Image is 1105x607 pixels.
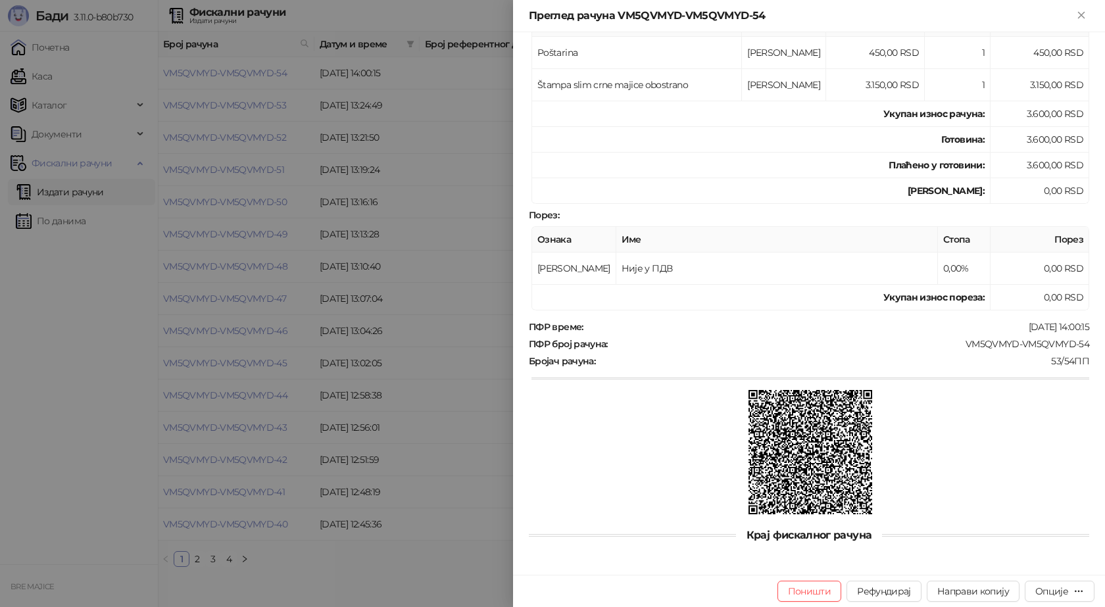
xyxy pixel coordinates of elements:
strong: ПФР број рачуна : [529,338,608,350]
div: 53/54ПП [597,355,1091,367]
td: 3.600,00 RSD [991,101,1089,127]
strong: ПФР време : [529,321,583,333]
td: Poštarina [532,37,742,69]
strong: Плаћено у готовини: [889,159,985,171]
th: Стопа [938,227,991,253]
button: Поништи [777,581,842,602]
th: Ознака [532,227,616,253]
img: QR код [749,390,873,514]
strong: Укупан износ пореза: [883,291,985,303]
button: Рефундирај [847,581,921,602]
td: 1 [925,69,991,101]
td: Štampa slim crne majice obostrano [532,69,742,101]
td: [PERSON_NAME] [742,37,826,69]
td: 0,00 RSD [991,285,1089,310]
strong: [PERSON_NAME]: [908,185,985,197]
td: 0,00% [938,253,991,285]
td: 1 [925,37,991,69]
td: 450,00 RSD [826,37,925,69]
td: 0,00 RSD [991,253,1089,285]
div: Преглед рачуна VM5QVMYD-VM5QVMYD-54 [529,8,1073,24]
button: Close [1073,8,1089,24]
th: Порез [991,227,1089,253]
strong: Готовина : [941,134,985,145]
td: 450,00 RSD [991,37,1089,69]
span: Направи копију [937,585,1009,597]
th: Име [616,227,938,253]
button: Направи копију [927,581,1019,602]
button: Опције [1025,581,1094,602]
div: Опције [1035,585,1068,597]
td: 3.600,00 RSD [991,127,1089,153]
td: 3.150,00 RSD [991,69,1089,101]
td: 3.600,00 RSD [991,153,1089,178]
td: [PERSON_NAME] [742,69,826,101]
td: 3.150,00 RSD [826,69,925,101]
strong: Бројач рачуна : [529,355,595,367]
td: 0,00 RSD [991,178,1089,204]
strong: Порез : [529,209,559,221]
td: [PERSON_NAME] [532,253,616,285]
strong: Укупан износ рачуна : [883,108,985,120]
td: Није у ПДВ [616,253,938,285]
div: [DATE] 14:00:15 [585,321,1091,333]
div: VM5QVMYD-VM5QVMYD-54 [609,338,1091,350]
span: Крај фискалног рачуна [736,529,883,541]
